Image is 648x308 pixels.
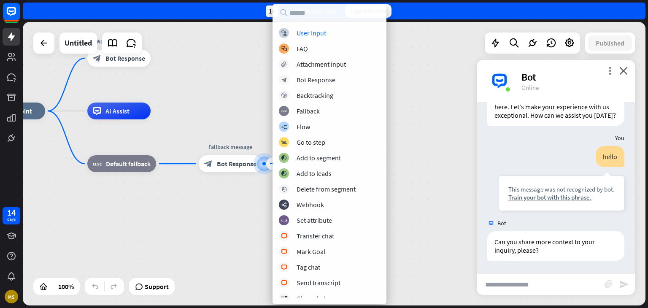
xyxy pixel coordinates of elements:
[105,54,145,62] span: Bot Response
[297,216,332,224] div: Set attribute
[281,186,287,192] i: block_delete_from_segment
[297,185,356,193] div: Delete from segment
[281,218,287,223] i: block_set_attribute
[521,84,625,92] div: Online
[266,5,338,17] div: days left in your trial.
[281,77,287,83] i: block_bot_response
[297,263,320,271] div: Tag chat
[281,124,287,130] i: builder_tree
[7,3,32,29] button: Open LiveChat chat widget
[297,60,346,68] div: Attachment input
[297,107,320,115] div: Fallback
[204,159,213,168] i: block_bot_response
[297,278,340,287] div: Send transcript
[281,155,287,161] i: block_add_to_segment
[297,44,308,53] div: FAQ
[281,296,287,301] i: block_close_chat
[93,54,101,62] i: block_bot_response
[297,294,326,303] div: Close chat
[508,185,615,193] div: This message was not recognized by bot.
[487,88,624,126] div: Welcome! We're delighted to have you here. Let's make your experience with us exceptional. How ca...
[297,200,324,209] div: Webhook
[5,290,18,303] div: MS
[281,108,287,114] i: block_fallback
[281,265,287,270] i: block_livechat
[281,140,287,145] i: block_goto
[281,249,287,254] i: block_livechat
[297,232,334,240] div: Transfer chat
[297,154,341,162] div: Add to segment
[270,161,276,167] i: plus
[297,76,335,84] div: Bot Response
[281,233,287,239] i: block_livechat
[297,247,325,256] div: Mark Goal
[521,70,625,84] div: Bot
[297,91,333,100] div: Backtracking
[606,67,614,75] i: more_vert
[281,62,287,67] i: block_attachment
[281,280,287,286] i: block_livechat
[266,5,278,17] div: 14
[7,209,16,216] div: 14
[281,202,287,208] i: webhooks
[7,216,16,222] div: days
[596,146,624,167] div: hello
[281,93,287,98] i: block_backtracking
[605,280,613,288] i: block_attachment
[297,122,310,131] div: Flow
[508,193,615,201] div: Train your bot with this phrase.
[615,134,624,142] span: You
[619,67,628,75] i: close
[281,30,287,36] i: block_user_input
[297,169,332,178] div: Add to leads
[93,159,102,168] i: block_fallback
[619,279,629,289] i: send
[217,159,256,168] span: Bot Response
[281,171,287,176] i: block_add_to_segment
[487,231,624,261] div: Can you share more context to your inquiry, please?
[192,143,268,151] div: Fallback message
[297,29,326,37] div: User Input
[56,280,76,293] div: 100%
[65,32,92,54] div: Untitled
[281,46,287,51] i: block_faq
[105,107,130,115] span: AI Assist
[497,219,506,227] span: Bot
[3,207,20,224] a: 14 days
[297,138,325,146] div: Go to step
[145,280,169,293] span: Support
[588,35,632,51] button: Published
[106,159,151,168] span: Default fallback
